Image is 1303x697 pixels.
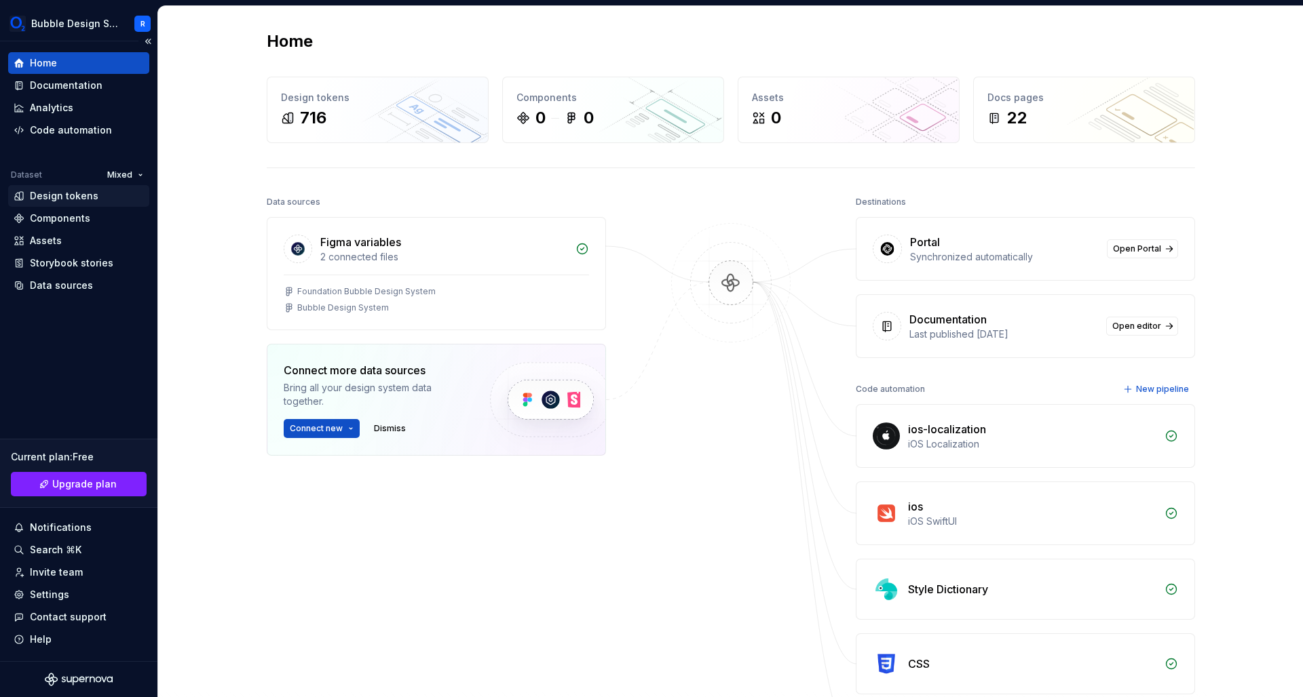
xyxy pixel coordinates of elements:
[8,119,149,141] a: Code automation
[908,515,1156,528] div: iOS SwiftUI
[30,610,107,624] div: Contact support
[908,498,923,515] div: ios
[30,565,83,579] div: Invite team
[267,217,606,330] a: Figma variables2 connected filesFoundation Bubble Design SystemBubble Design System
[1112,321,1161,332] span: Open editor
[10,16,26,32] img: 1a847f6c-1245-4c66-adf2-ab3a177fc91e.png
[30,123,112,137] div: Code automation
[8,584,149,605] a: Settings
[1119,380,1195,399] button: New pipeline
[584,107,594,129] div: 0
[910,234,940,250] div: Portal
[138,32,157,51] button: Collapse sidebar
[8,252,149,274] a: Storybook stories
[140,18,145,29] div: R
[368,419,412,438] button: Dismiss
[1136,384,1189,395] span: New pipeline
[738,77,960,143] a: Assets0
[1106,317,1178,336] a: Open editor
[30,56,57,70] div: Home
[516,91,710,104] div: Components
[8,629,149,650] button: Help
[908,437,1156,451] div: iOS Localization
[8,185,149,207] a: Design tokens
[8,75,149,96] a: Documentation
[11,170,42,180] div: Dataset
[281,91,474,104] div: Design tokens
[267,31,313,52] h2: Home
[771,107,781,129] div: 0
[297,302,389,313] div: Bubble Design System
[30,189,98,203] div: Design tokens
[30,543,81,557] div: Search ⌘K
[3,9,155,38] button: Bubble Design SystemR
[11,450,147,464] div: Current plan : Free
[30,212,90,225] div: Components
[30,521,92,534] div: Notifications
[267,77,489,143] a: Design tokens716
[30,633,52,646] div: Help
[52,477,117,491] span: Upgrade plan
[908,656,930,672] div: CSS
[8,97,149,119] a: Analytics
[1006,107,1027,129] div: 22
[909,311,987,327] div: Documentation
[908,581,988,597] div: Style Dictionary
[8,52,149,74] a: Home
[107,170,132,180] span: Mixed
[290,423,343,434] span: Connect new
[374,423,406,434] span: Dismiss
[8,606,149,628] button: Contact support
[30,256,113,270] div: Storybook stories
[45,673,113,686] svg: Supernova Logo
[30,234,62,247] div: Assets
[973,77,1195,143] a: Docs pages22
[1113,243,1161,254] span: Open Portal
[856,193,906,212] div: Destinations
[297,286,436,297] div: Foundation Bubble Design System
[101,165,149,184] button: Mixed
[535,107,546,129] div: 0
[284,381,467,408] div: Bring all your design system data together.
[284,362,467,378] div: Connect more data sources
[8,207,149,229] a: Components
[30,279,93,292] div: Data sources
[8,230,149,252] a: Assets
[8,517,149,538] button: Notifications
[11,472,147,496] button: Upgrade plan
[320,234,401,250] div: Figma variables
[284,419,360,438] button: Connect new
[987,91,1181,104] div: Docs pages
[8,275,149,296] a: Data sources
[267,193,320,212] div: Data sources
[752,91,945,104] div: Assets
[502,77,724,143] a: Components00
[30,588,69,601] div: Settings
[30,101,73,115] div: Analytics
[8,561,149,583] a: Invite team
[856,380,925,399] div: Code automation
[910,250,1099,264] div: Synchronized automatically
[8,539,149,561] button: Search ⌘K
[908,421,986,437] div: ios-localization
[30,79,102,92] div: Documentation
[31,17,118,31] div: Bubble Design System
[320,250,567,264] div: 2 connected files
[300,107,326,129] div: 716
[909,327,1098,341] div: Last published [DATE]
[1107,239,1178,258] a: Open Portal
